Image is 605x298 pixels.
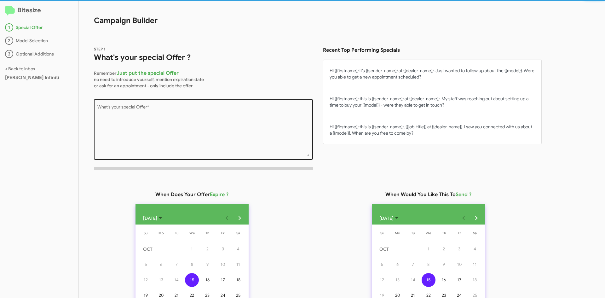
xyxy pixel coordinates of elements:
div: 10 [216,258,230,272]
span: [DATE] [379,213,394,224]
span: Tu [175,231,178,235]
span: Sa [236,231,240,235]
button: October 13, 2025 [390,272,405,288]
button: October 11, 2025 [467,257,482,272]
button: October 8, 2025 [184,257,200,272]
div: 1 [185,242,199,256]
a: < Back to inbox [5,66,35,72]
button: October 7, 2025 [169,257,184,272]
span: Fr [458,231,461,235]
button: October 14, 2025 [405,272,421,288]
div: 1 [5,23,13,32]
div: 17 [452,273,466,287]
h1: Campaign Builder [79,0,542,26]
button: October 6, 2025 [153,257,169,272]
div: 3 [452,242,466,256]
div: 8 [185,258,199,272]
button: Choose month and year [374,212,403,225]
button: October 3, 2025 [452,241,467,257]
button: Next month [470,212,482,225]
button: October 13, 2025 [153,272,169,288]
button: October 14, 2025 [169,272,184,288]
button: October 18, 2025 [231,272,246,288]
span: STEP 1 [94,47,106,51]
button: October 3, 2025 [215,241,231,257]
span: Tu [411,231,415,235]
div: 5 [139,258,153,272]
button: October 12, 2025 [138,272,153,288]
span: [DATE] [143,213,157,224]
img: logo-minimal.svg [5,6,15,16]
div: Special Offer [5,23,73,32]
button: October 4, 2025 [231,241,246,257]
button: October 17, 2025 [215,272,231,288]
button: October 17, 2025 [452,272,467,288]
h3: When Does Your Offer [155,190,228,199]
div: Model Selection [5,37,73,45]
span: Su [144,231,147,235]
button: October 10, 2025 [452,257,467,272]
button: October 12, 2025 [374,272,390,288]
button: October 6, 2025 [390,257,405,272]
div: 6 [154,258,168,272]
span: Sa [473,231,477,235]
button: October 15, 2025 [184,272,200,288]
span: Just put the special Offer [117,70,179,76]
div: 6 [391,258,405,272]
h1: What's your special Offer ? [94,52,313,62]
button: October 15, 2025 [421,272,436,288]
span: Fr [221,231,224,235]
button: October 8, 2025 [421,257,436,272]
button: October 16, 2025 [200,272,215,288]
div: 7 [170,258,183,272]
div: 4 [231,242,245,256]
span: We [426,231,431,235]
span: We [189,231,195,235]
div: 13 [391,273,405,287]
div: 12 [375,273,389,287]
div: 15 [185,273,199,287]
button: October 2, 2025 [436,241,452,257]
div: 2 [437,242,451,256]
span: Th [205,231,209,235]
button: Hi {{firstname}} this is {{sender_name}} at {{dealer_name}}. My staff was reaching out about sett... [323,88,542,116]
div: 1 [422,242,435,256]
div: 18 [231,273,245,287]
div: Optional Additions [5,50,73,58]
div: 4 [468,242,482,256]
button: October 9, 2025 [436,257,452,272]
span: Expire ? [210,191,228,198]
div: 16 [437,273,451,287]
button: Choose month and year [138,212,167,225]
div: 9 [200,258,214,272]
div: 14 [170,273,183,287]
h3: Recent Top Performing Specials [323,46,542,55]
div: 7 [406,258,420,272]
div: 3 [216,242,230,256]
p: Remember no need to introduce yourself, mention expiration date or ask for an appointment - only ... [94,67,313,89]
button: October 10, 2025 [215,257,231,272]
button: October 1, 2025 [184,241,200,257]
button: October 5, 2025 [374,257,390,272]
td: OCT [138,241,184,257]
span: Mo [158,231,164,235]
div: 10 [452,258,466,272]
div: [PERSON_NAME] Infiniti [5,74,73,81]
h3: When Would You Like This To [385,190,471,199]
button: October 4, 2025 [467,241,482,257]
div: 13 [154,273,168,287]
div: 11 [468,258,482,272]
div: 16 [200,273,214,287]
button: October 11, 2025 [231,257,246,272]
button: October 18, 2025 [467,272,482,288]
button: Previous month [221,212,233,225]
td: OCT [374,241,421,257]
div: 2 [5,37,13,45]
div: 3 [5,50,13,58]
span: Send ? [456,191,471,198]
button: October 7, 2025 [405,257,421,272]
button: Previous month [457,212,470,225]
button: October 1, 2025 [421,241,436,257]
h2: Bitesize [5,5,73,16]
button: October 9, 2025 [200,257,215,272]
